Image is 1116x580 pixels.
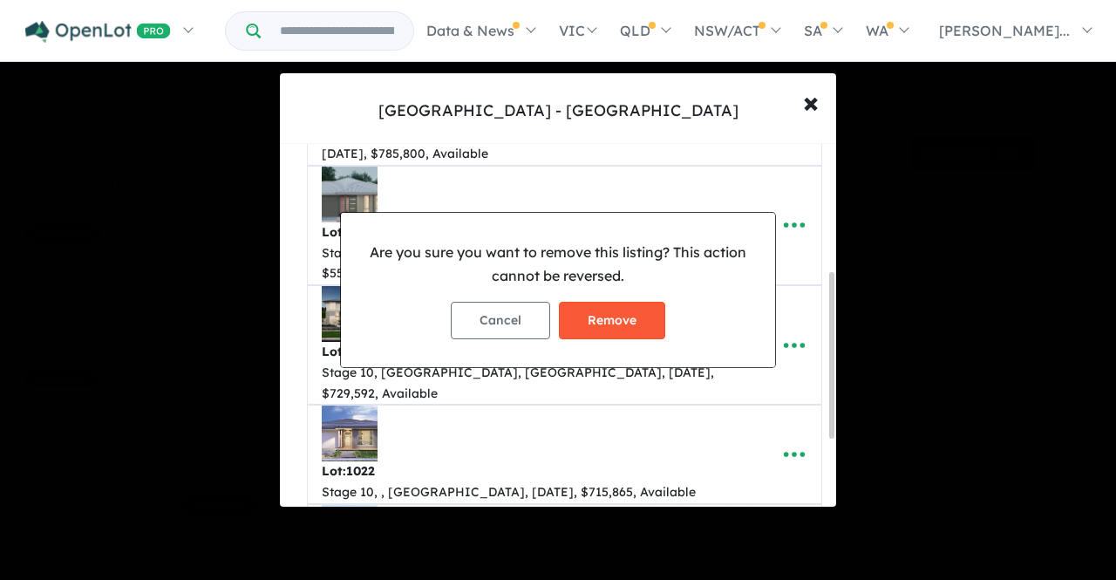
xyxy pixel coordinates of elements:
[25,21,171,43] img: Openlot PRO Logo White
[355,241,761,288] p: Are you sure you want to remove this listing? This action cannot be reversed.
[451,302,550,339] button: Cancel
[939,22,1070,39] span: [PERSON_NAME]...
[559,302,665,339] button: Remove
[264,12,410,50] input: Try estate name, suburb, builder or developer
